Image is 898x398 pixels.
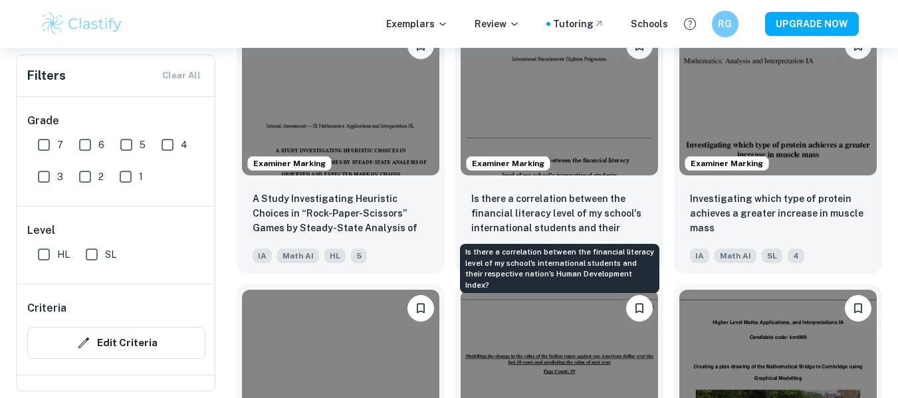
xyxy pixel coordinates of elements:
[467,157,550,169] span: Examiner Marking
[471,191,647,237] p: Is there a correlation between the financial literacy level of my school's international students...
[253,191,429,237] p: A Study Investigating Heuristic Choices in “Rock-Paper-Scissors” Games by Steady-State Analysis o...
[105,247,116,262] span: SL
[762,249,782,263] span: SL
[845,295,871,322] button: Bookmark
[237,22,445,274] a: Examiner MarkingBookmarkA Study Investigating Heuristic Choices in “Rock-Paper-Scissors” Games by...
[40,11,124,37] img: Clastify logo
[57,169,63,184] span: 3
[253,249,272,263] span: IA
[717,17,732,31] h6: RG
[690,249,709,263] span: IA
[631,17,668,31] a: Schools
[553,17,604,31] a: Tutoring
[27,113,205,129] h6: Grade
[98,169,104,184] span: 2
[27,327,205,359] button: Edit Criteria
[788,249,804,263] span: 4
[455,22,663,274] a: Examiner MarkingBookmarkIs there a correlation between the financial literacy level of my school'...
[626,295,653,322] button: Bookmark
[712,11,738,37] button: RG
[475,17,520,31] p: Review
[386,17,448,31] p: Exemplars
[461,27,658,175] img: Math AI IA example thumbnail: Is there a correlation between the finan
[181,138,187,152] span: 4
[460,244,659,293] div: Is there a correlation between the financial literacy level of my school's international students...
[715,249,756,263] span: Math AI
[139,169,143,184] span: 1
[57,138,63,152] span: 7
[27,300,66,316] h6: Criteria
[690,191,866,235] p: Investigating which type of protein achieves a greater increase in muscle mass
[27,66,66,85] h6: Filters
[685,157,768,169] span: Examiner Marking
[674,22,882,274] a: Examiner MarkingBookmarkInvestigating which type of protein achieves a greater increase in muscle...
[242,27,439,175] img: Math AI IA example thumbnail: A Study Investigating Heuristic Choices
[27,223,205,239] h6: Level
[98,138,104,152] span: 6
[57,247,70,262] span: HL
[140,138,146,152] span: 5
[407,295,434,322] button: Bookmark
[277,249,319,263] span: Math AI
[679,27,877,175] img: Math AI IA example thumbnail: Investigating which type of protein achi
[765,12,859,36] button: UPGRADE NOW
[248,157,331,169] span: Examiner Marking
[351,249,367,263] span: 5
[679,13,701,35] button: Help and Feedback
[324,249,346,263] span: HL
